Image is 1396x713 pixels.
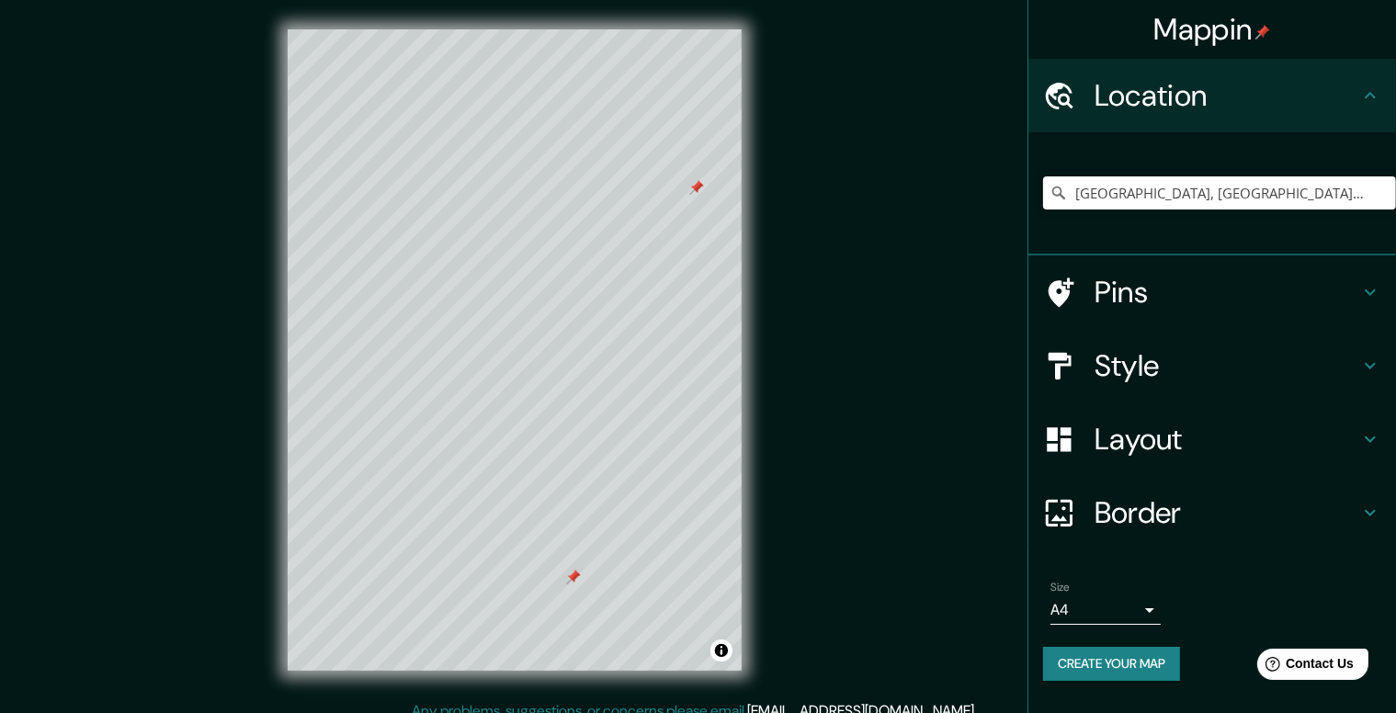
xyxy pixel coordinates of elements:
[1095,274,1359,311] h4: Pins
[1050,595,1161,625] div: A4
[1028,255,1396,329] div: Pins
[1028,476,1396,549] div: Border
[1232,641,1376,693] iframe: Help widget launcher
[1050,580,1070,595] label: Size
[1028,329,1396,402] div: Style
[1028,59,1396,132] div: Location
[1154,11,1271,48] h4: Mappin
[1043,176,1396,209] input: Pick your city or area
[1255,25,1270,40] img: pin-icon.png
[1028,402,1396,476] div: Layout
[1095,77,1359,114] h4: Location
[1095,421,1359,458] h4: Layout
[1095,347,1359,384] h4: Style
[1043,647,1180,681] button: Create your map
[1095,494,1359,531] h4: Border
[710,639,732,662] button: Toggle attribution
